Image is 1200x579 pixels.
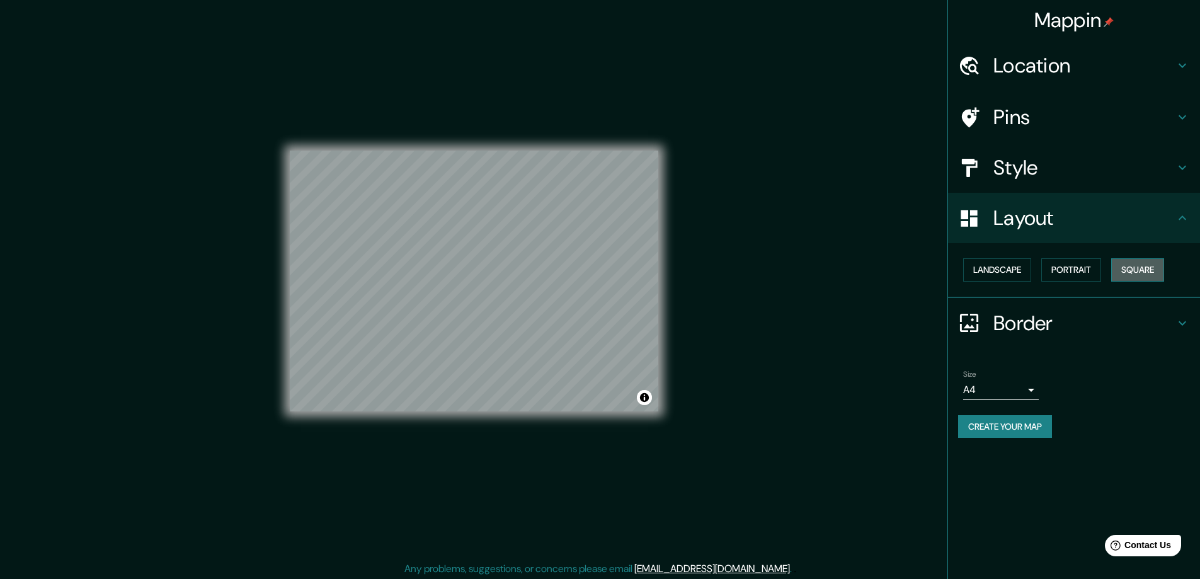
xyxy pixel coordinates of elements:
div: Pins [948,92,1200,142]
button: Landscape [963,258,1031,282]
label: Size [963,369,976,379]
button: Square [1111,258,1164,282]
h4: Pins [993,105,1175,130]
h4: Mappin [1034,8,1114,33]
button: Portrait [1041,258,1101,282]
canvas: Map [290,151,658,411]
div: A4 [963,380,1039,400]
h4: Style [993,155,1175,180]
img: pin-icon.png [1104,17,1114,27]
h4: Layout [993,205,1175,231]
iframe: Help widget launcher [1088,530,1186,565]
div: Border [948,298,1200,348]
div: . [794,561,796,576]
h4: Border [993,311,1175,336]
div: Location [948,40,1200,91]
button: Toggle attribution [637,390,652,405]
div: . [792,561,794,576]
div: Layout [948,193,1200,243]
a: [EMAIL_ADDRESS][DOMAIN_NAME] [634,562,790,575]
h4: Location [993,53,1175,78]
button: Create your map [958,415,1052,439]
p: Any problems, suggestions, or concerns please email . [404,561,792,576]
div: Style [948,142,1200,193]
